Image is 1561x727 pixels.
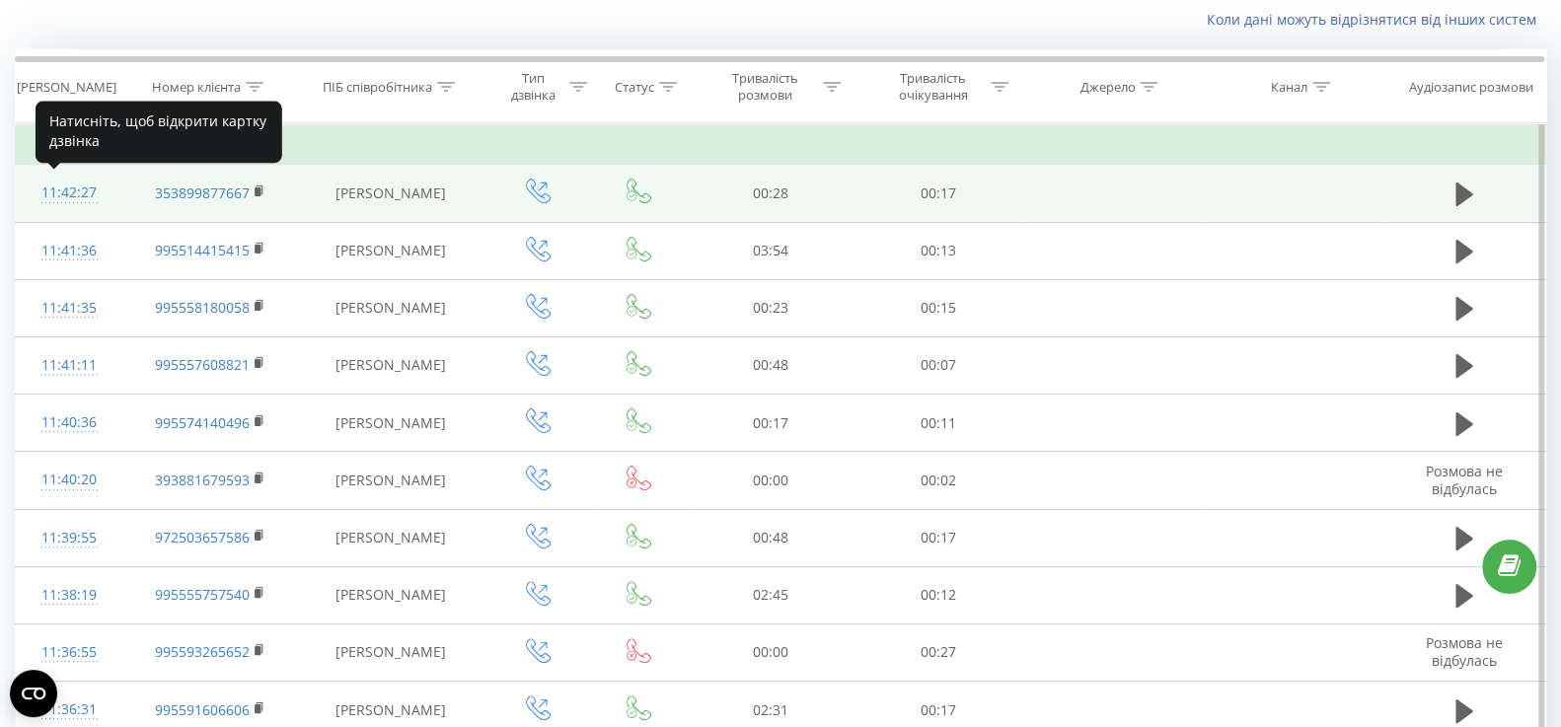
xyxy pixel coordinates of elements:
a: 972503657586 [155,528,250,546]
td: 00:07 [855,336,1022,394]
td: [PERSON_NAME] [297,566,484,623]
div: Тип дзвінка [502,70,564,104]
span: Розмова не відбулась [1426,633,1503,670]
td: [PERSON_NAME] [297,165,484,222]
div: Канал [1271,79,1307,96]
div: 11:41:11 [36,346,103,385]
td: 00:17 [687,395,855,452]
td: 00:48 [687,336,855,394]
td: 00:00 [687,452,855,509]
div: Номер клієнта [152,79,241,96]
div: Джерело [1079,79,1135,96]
td: 00:48 [687,509,855,566]
td: [PERSON_NAME] [297,222,484,279]
a: 995555757540 [155,585,250,604]
td: 00:17 [855,509,1022,566]
a: 995557608821 [155,355,250,374]
span: Розмова не відбулась [1426,462,1503,498]
td: 03:54 [687,222,855,279]
button: Open CMP widget [10,670,57,717]
td: Сьогодні [16,125,1546,165]
a: 995591606606 [155,700,250,719]
div: ПІБ співробітника [323,79,432,96]
div: 11:36:55 [36,633,103,672]
div: 11:41:36 [36,232,103,270]
td: [PERSON_NAME] [297,279,484,336]
td: [PERSON_NAME] [297,336,484,394]
td: [PERSON_NAME] [297,395,484,452]
div: 11:38:19 [36,576,103,615]
td: 00:27 [855,623,1022,681]
div: 11:39:55 [36,519,103,557]
td: 00:11 [855,395,1022,452]
div: Натисніть, щоб відкрити картку дзвінка [36,101,282,163]
a: 353899877667 [155,183,250,202]
a: 393881679593 [155,471,250,489]
td: 00:23 [687,279,855,336]
td: 00:13 [855,222,1022,279]
div: Аудіозапис розмови [1409,79,1533,96]
div: 11:40:20 [36,461,103,499]
div: 11:40:36 [36,403,103,442]
div: Тривалість розмови [712,70,818,104]
td: [PERSON_NAME] [297,509,484,566]
div: Статус [615,79,654,96]
div: [PERSON_NAME] [17,79,116,96]
td: 00:15 [855,279,1022,336]
td: 00:17 [855,165,1022,222]
div: 11:41:35 [36,289,103,327]
td: [PERSON_NAME] [297,452,484,509]
td: 02:45 [687,566,855,623]
td: 00:28 [687,165,855,222]
div: Тривалість очікування [880,70,986,104]
a: 995558180058 [155,298,250,317]
div: 11:42:27 [36,174,103,212]
td: 00:12 [855,566,1022,623]
a: Коли дані можуть відрізнятися вiд інших систем [1207,10,1546,29]
a: 995574140496 [155,413,250,432]
a: 995593265652 [155,642,250,661]
a: 995514415415 [155,241,250,259]
td: [PERSON_NAME] [297,623,484,681]
td: 00:00 [687,623,855,681]
td: 00:02 [855,452,1022,509]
